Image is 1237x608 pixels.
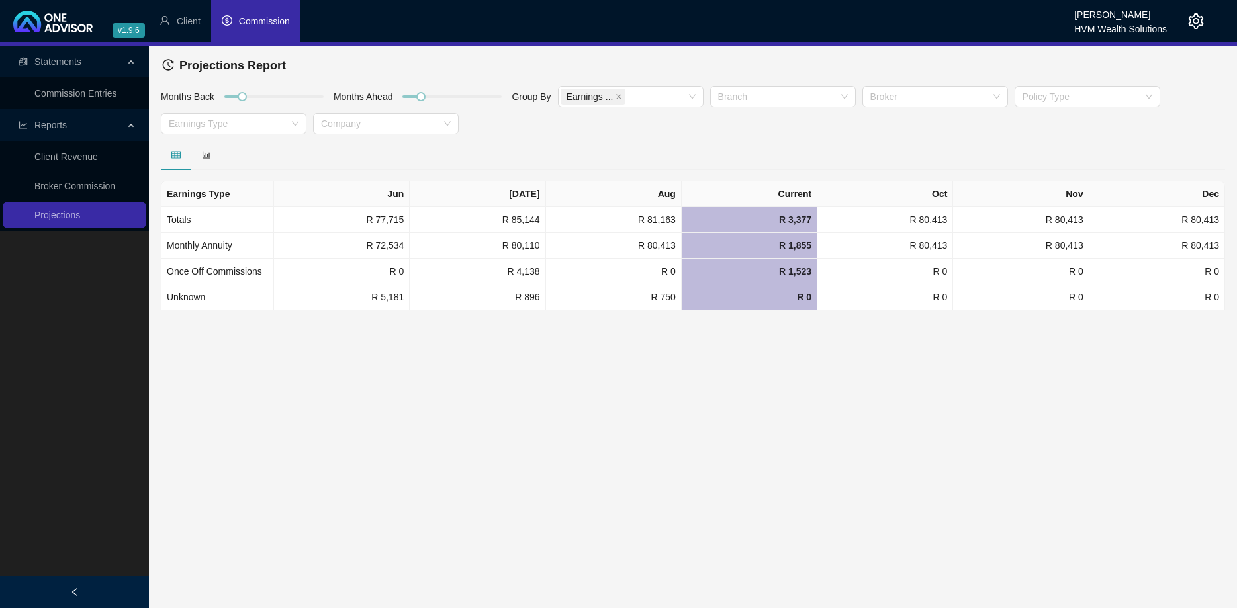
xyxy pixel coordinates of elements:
a: Projections [34,210,80,220]
td: R 0 [953,259,1089,284]
span: close [616,93,622,100]
a: Commission Entries [34,88,116,99]
td: R 0 [953,284,1089,310]
span: Commission [239,16,290,26]
td: R 750 [546,284,682,310]
td: R 80,110 [410,233,545,259]
span: history [162,59,174,71]
div: Group By [508,89,554,109]
td: Totals [161,207,274,233]
th: Dec [1089,181,1225,207]
div: [PERSON_NAME] [1074,3,1167,18]
td: R 81,163 [546,207,682,233]
div: Months Ahead [330,89,396,109]
td: R 0 [274,259,410,284]
span: Client [177,16,201,26]
td: R 896 [410,284,545,310]
td: R 80,413 [1089,207,1225,233]
span: setting [1188,13,1204,29]
td: R 5,181 [274,284,410,310]
td: R 80,413 [953,233,1089,259]
span: left [70,587,79,597]
span: bar-chart [202,150,211,159]
td: R 0 [817,284,953,310]
td: R 1,855 [682,233,817,259]
span: reconciliation [19,57,28,66]
span: user [160,15,170,26]
td: R 80,413 [953,207,1089,233]
span: v1.9.6 [113,23,145,38]
td: R 0 [1089,284,1225,310]
span: Earnings Type [561,89,626,105]
div: HVM Wealth Solutions [1074,18,1167,32]
span: Statements [34,56,81,67]
span: table [171,150,181,159]
th: Aug [546,181,682,207]
th: Current [682,181,817,207]
td: Monthly Annuity [161,233,274,259]
span: Reports [34,120,67,130]
td: R 0 [682,284,817,310]
th: Earnings Type [161,181,274,207]
th: Jun [274,181,410,207]
th: Nov [953,181,1089,207]
th: Oct [817,181,953,207]
div: Months Back [158,89,218,109]
th: [DATE] [410,181,545,207]
td: R 4,138 [410,259,545,284]
td: R 80,413 [1089,233,1225,259]
td: R 72,534 [274,233,410,259]
td: R 0 [817,259,953,284]
span: Earnings ... [567,89,614,104]
span: Projections Report [179,59,286,72]
td: Once Off Commissions [161,259,274,284]
a: Client Revenue [34,152,98,162]
span: dollar [222,15,232,26]
td: R 80,413 [817,233,953,259]
td: R 85,144 [410,207,545,233]
img: 2df55531c6924b55f21c4cf5d4484680-logo-light.svg [13,11,93,32]
td: R 77,715 [274,207,410,233]
td: R 0 [546,259,682,284]
td: R 0 [1089,259,1225,284]
td: Unknown [161,284,274,310]
td: R 80,413 [817,207,953,233]
td: R 1,523 [682,259,817,284]
td: R 3,377 [682,207,817,233]
span: line-chart [19,120,28,130]
td: R 80,413 [546,233,682,259]
a: Broker Commission [34,181,115,191]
